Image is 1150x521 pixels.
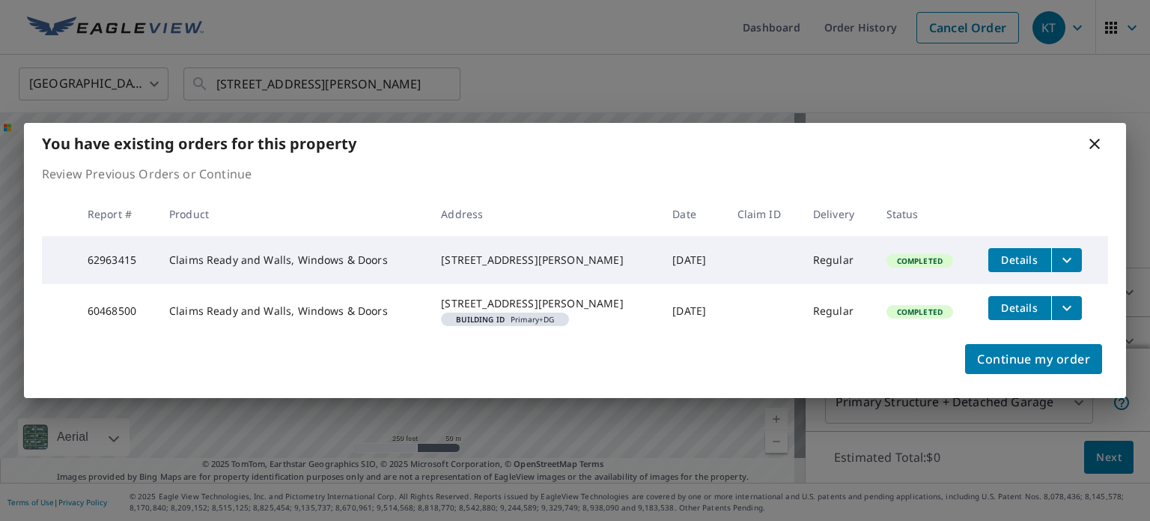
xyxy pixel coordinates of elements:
span: Completed [888,256,952,266]
th: Product [157,192,429,236]
div: [STREET_ADDRESS][PERSON_NAME] [441,253,648,268]
th: Delivery [801,192,874,236]
span: Details [997,301,1042,315]
button: detailsBtn-60468500 [988,296,1051,320]
th: Status [874,192,976,236]
em: Building ID [456,316,505,323]
div: [STREET_ADDRESS][PERSON_NAME] [441,296,648,311]
span: Completed [888,307,952,317]
td: [DATE] [660,236,725,284]
th: Claim ID [725,192,801,236]
td: [DATE] [660,284,725,338]
p: Review Previous Orders or Continue [42,165,1108,183]
th: Address [429,192,660,236]
td: Regular [801,236,874,284]
span: Continue my order [977,349,1090,370]
td: 60468500 [76,284,157,338]
span: Details [997,253,1042,267]
button: filesDropdownBtn-62963415 [1051,248,1082,272]
button: filesDropdownBtn-60468500 [1051,296,1082,320]
td: Regular [801,284,874,338]
td: Claims Ready and Walls, Windows & Doors [157,284,429,338]
th: Date [660,192,725,236]
td: 62963415 [76,236,157,284]
button: Continue my order [965,344,1102,374]
span: Primary+DG [447,316,563,323]
td: Claims Ready and Walls, Windows & Doors [157,236,429,284]
b: You have existing orders for this property [42,133,356,154]
th: Report # [76,192,157,236]
button: detailsBtn-62963415 [988,248,1051,272]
